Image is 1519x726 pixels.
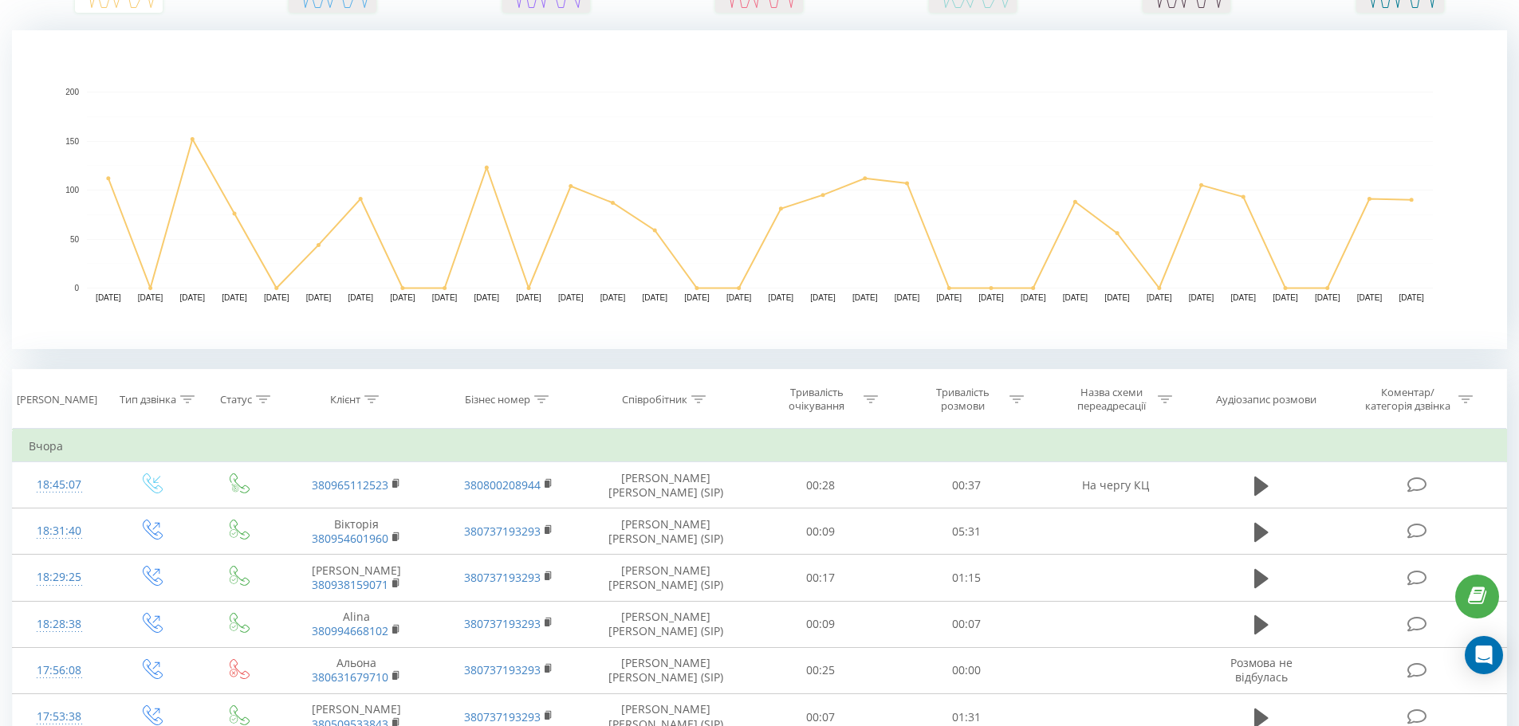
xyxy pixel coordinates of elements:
[312,623,388,638] a: 380994668102
[558,293,584,302] text: [DATE]
[222,293,247,302] text: [DATE]
[1189,293,1214,302] text: [DATE]
[516,293,541,302] text: [DATE]
[464,477,541,493] a: 380800208944
[894,647,1040,693] td: 00:00
[1273,293,1298,302] text: [DATE]
[330,393,360,406] div: Клієнт
[281,647,432,693] td: Альона
[13,430,1507,462] td: Вчора
[894,508,1040,555] td: 05:31
[74,284,79,292] text: 0
[1361,386,1454,413] div: Коментар/категорія дзвінка
[464,570,541,585] a: 380737193293
[29,655,90,686] div: 17:56:08
[65,88,79,96] text: 200
[1465,636,1503,674] div: Open Intercom Messenger
[306,293,332,302] text: [DATE]
[810,293,836,302] text: [DATE]
[180,293,206,302] text: [DATE]
[312,669,388,685] a: 380631679710
[769,293,794,302] text: [DATE]
[138,293,163,302] text: [DATE]
[894,462,1040,508] td: 00:37
[12,30,1507,349] svg: A chart.
[936,293,962,302] text: [DATE]
[312,477,388,493] a: 380965112523
[29,516,90,547] div: 18:31:40
[281,555,432,601] td: [PERSON_NAME]
[281,601,432,647] td: Alina
[96,293,121,302] text: [DATE]
[894,601,1040,647] td: 00:07
[29,469,90,500] div: 18:45:07
[748,647,894,693] td: 00:25
[1231,293,1257,302] text: [DATE]
[474,293,500,302] text: [DATE]
[978,293,1004,302] text: [DATE]
[312,577,388,592] a: 380938159071
[684,293,710,302] text: [DATE]
[1315,293,1340,302] text: [DATE]
[465,393,530,406] div: Бізнес номер
[726,293,752,302] text: [DATE]
[894,555,1040,601] td: 01:15
[1147,293,1172,302] text: [DATE]
[464,524,541,539] a: 380737193293
[120,393,176,406] div: Тип дзвінка
[29,562,90,593] div: 18:29:25
[464,616,541,631] a: 380737193293
[1104,293,1130,302] text: [DATE]
[920,386,1005,413] div: Тривалість розмови
[1068,386,1154,413] div: Назва схеми переадресації
[264,293,289,302] text: [DATE]
[464,709,541,724] a: 380737193293
[748,555,894,601] td: 00:17
[17,393,97,406] div: [PERSON_NAME]
[432,293,458,302] text: [DATE]
[584,555,748,601] td: [PERSON_NAME] [PERSON_NAME] (SIP)
[464,662,541,677] a: 380737193293
[1063,293,1088,302] text: [DATE]
[642,293,667,302] text: [DATE]
[1357,293,1383,302] text: [DATE]
[584,508,748,555] td: [PERSON_NAME] [PERSON_NAME] (SIP)
[748,508,894,555] td: 00:09
[748,601,894,647] td: 00:09
[622,393,687,406] div: Співробітник
[774,386,860,413] div: Тривалість очікування
[390,293,415,302] text: [DATE]
[584,462,748,508] td: [PERSON_NAME] [PERSON_NAME] (SIP)
[1039,462,1190,508] td: На чергу КЦ
[312,531,388,546] a: 380954601960
[1230,655,1293,685] span: Розмова не відбулась
[29,609,90,640] div: 18:28:38
[1399,293,1424,302] text: [DATE]
[220,393,252,406] div: Статус
[852,293,878,302] text: [DATE]
[65,137,79,146] text: 150
[70,235,80,244] text: 50
[584,647,748,693] td: [PERSON_NAME] [PERSON_NAME] (SIP)
[895,293,920,302] text: [DATE]
[281,508,432,555] td: Вікторія
[584,601,748,647] td: [PERSON_NAME] [PERSON_NAME] (SIP)
[1021,293,1046,302] text: [DATE]
[348,293,373,302] text: [DATE]
[1216,393,1316,406] div: Аудіозапис розмови
[748,462,894,508] td: 00:28
[65,186,79,194] text: 100
[600,293,626,302] text: [DATE]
